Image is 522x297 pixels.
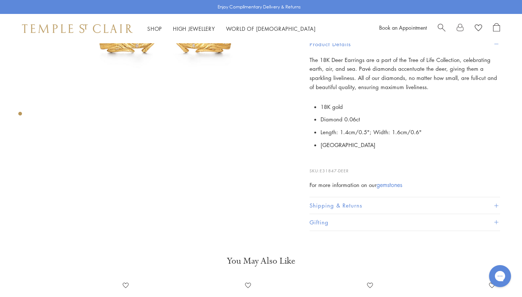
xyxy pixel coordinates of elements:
button: Product Details [310,36,500,52]
a: Book an Appointment [379,24,427,31]
li: Diamond 0.06ct [321,113,500,126]
div: Product gallery navigation [18,110,22,121]
a: Search [438,23,445,34]
a: ShopShop [147,25,162,32]
span: E31847-DEER [320,168,349,173]
button: Shipping & Returns [310,197,500,214]
a: Open Shopping Bag [493,23,500,34]
nav: Main navigation [147,24,316,33]
img: Temple St. Clair [22,24,133,33]
p: The 18K Deer Earrings are a part of the Tree of Life Collection, celebrating earth, air, and sea.... [310,55,500,92]
li: [GEOGRAPHIC_DATA] [321,139,500,151]
div: For more information on our [310,180,500,190]
h3: You May Also Like [29,255,493,267]
iframe: Gorgias live chat messenger [485,263,515,290]
li: Length: 1.4cm/0.5"; Width: 1.6cm/0.6" [321,126,500,139]
a: High JewelleryHigh Jewellery [173,25,215,32]
li: 18K gold [321,100,500,113]
a: gemstones [377,181,402,189]
p: Enjoy Complimentary Delivery & Returns [218,3,301,11]
a: View Wishlist [475,23,482,34]
p: SKU: [310,160,500,174]
a: World of [DEMOGRAPHIC_DATA]World of [DEMOGRAPHIC_DATA] [226,25,316,32]
button: Gifting [310,214,500,231]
